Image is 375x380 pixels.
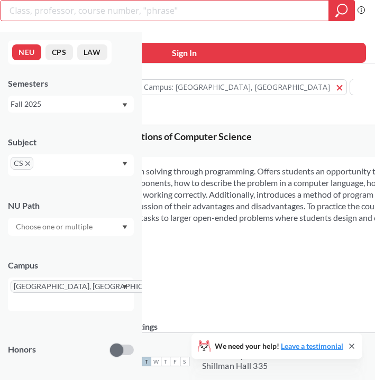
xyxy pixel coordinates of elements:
button: NEU [12,44,41,60]
span: We need your help! [215,342,343,350]
a: Leave a testimonial [281,341,343,350]
svg: Dropdown arrow [122,162,127,166]
input: Class, professor, course number, "phrase" [8,2,321,20]
svg: Dropdown arrow [122,285,127,289]
div: CSX to remove pillDropdown arrow [8,154,134,176]
span: F [170,357,180,366]
div: Fall 2025Dropdown arrow [8,96,134,113]
svg: Dropdown arrow [122,103,127,107]
div: Fall 2025 [11,98,121,110]
div: Subject [8,136,134,148]
span: S [180,357,189,366]
div: [GEOGRAPHIC_DATA], [GEOGRAPHIC_DATA]X to remove pillDropdown arrow [8,277,134,311]
div: Campus [8,259,134,271]
input: Choose one or multiple [11,220,99,233]
svg: magnifying glass [335,3,348,18]
span: CSX to remove pill [11,157,33,170]
button: CPS [45,44,73,60]
div: Semesters [8,78,134,89]
div: NU Path [8,200,134,211]
span: T [142,357,151,366]
p: Honors [8,344,36,356]
div: Dropdown arrow [8,218,134,236]
svg: X to remove pill [25,161,30,166]
div: Shillman Hall 335 [202,360,268,371]
span: [GEOGRAPHIC_DATA], [GEOGRAPHIC_DATA]X to remove pill [11,280,179,293]
button: LAW [77,44,107,60]
svg: Dropdown arrow [122,225,127,229]
button: Campus: [GEOGRAPHIC_DATA], [GEOGRAPHIC_DATA] [138,79,347,95]
span: Campus: [GEOGRAPHIC_DATA], [GEOGRAPHIC_DATA] [144,82,330,92]
span: W [151,357,161,366]
button: Sign In [3,43,366,63]
span: T [161,357,170,366]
